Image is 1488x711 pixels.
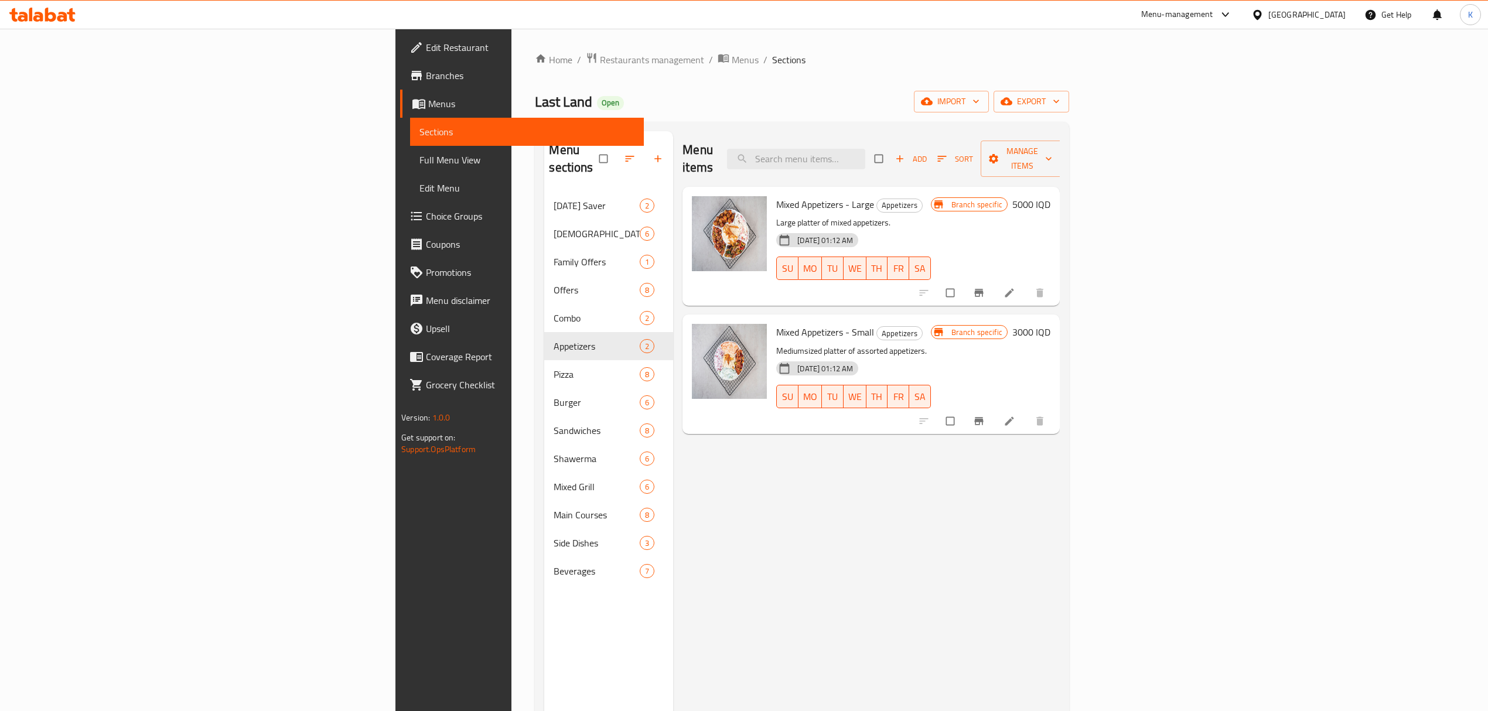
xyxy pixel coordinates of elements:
[947,199,1007,210] span: Branch specific
[554,367,640,381] div: Pizza
[914,260,926,277] span: SA
[776,385,798,408] button: SU
[640,285,654,296] span: 8
[1141,8,1213,22] div: Menu-management
[410,174,644,202] a: Edit Menu
[848,388,862,405] span: WE
[640,313,654,324] span: 2
[554,199,640,213] div: Ramadan Saver
[554,564,640,578] div: Beverages
[1468,8,1473,21] span: K
[640,311,654,325] div: items
[400,286,644,315] a: Menu disclaimer
[640,452,654,466] div: items
[426,265,634,279] span: Promotions
[410,118,644,146] a: Sections
[923,94,980,109] span: import
[544,416,673,445] div: Sandwiches8
[544,332,673,360] div: Appetizers2
[401,410,430,425] span: Version:
[718,52,759,67] a: Menus
[793,235,858,246] span: [DATE] 01:12 AM
[876,199,923,213] div: Appetizers
[600,53,704,67] span: Restaurants management
[892,150,930,168] span: Add item
[544,445,673,473] div: Shawerma6
[554,536,640,550] span: Side Dishes
[803,388,817,405] span: MO
[640,510,654,521] span: 8
[827,388,839,405] span: TU
[640,369,654,380] span: 8
[640,199,654,213] div: items
[544,220,673,248] div: [DEMOGRAPHIC_DATA] Offers6
[640,423,654,437] div: items
[400,315,644,343] a: Upsell
[640,538,654,549] span: 3
[798,257,822,280] button: MO
[426,293,634,307] span: Menu disclaimer
[554,423,640,437] span: Sandwiches
[1012,324,1050,340] h6: 3000 IQD
[640,536,654,550] div: items
[554,255,640,269] span: Family Offers
[981,141,1064,177] button: Manage items
[419,125,634,139] span: Sections
[419,181,634,195] span: Edit Menu
[937,152,973,166] span: Sort
[990,144,1054,173] span: Manage items
[892,150,930,168] button: Add
[544,360,673,388] div: Pizza8
[895,152,927,166] span: Add
[400,258,644,286] a: Promotions
[554,227,640,241] div: Iftar Offers
[892,260,905,277] span: FR
[1004,415,1018,427] a: Edit menu item
[892,388,905,405] span: FR
[544,557,673,585] div: Beverages7
[966,280,994,306] button: Branch-specific-item
[822,385,844,408] button: TU
[640,425,654,436] span: 8
[400,230,644,258] a: Coupons
[640,283,654,297] div: items
[617,146,645,172] span: Sort sections
[554,480,640,494] div: Mixed Grill
[400,371,644,399] a: Grocery Checklist
[640,453,654,464] span: 6
[640,339,654,353] div: items
[554,452,640,466] div: Shawerma
[939,282,964,304] span: Select to update
[763,53,767,67] li: /
[640,200,654,211] span: 2
[554,227,640,241] span: [DEMOGRAPHIC_DATA] Offers
[544,276,673,304] div: Offers8
[1268,8,1346,21] div: [GEOGRAPHIC_DATA]
[776,344,930,358] p: Mediumsized platter of assorted appetizers.
[554,283,640,297] div: Offers
[781,388,794,405] span: SU
[776,257,798,280] button: SU
[871,388,883,405] span: TH
[934,150,976,168] button: Sort
[888,385,909,408] button: FR
[844,385,866,408] button: WE
[692,196,767,271] img: Mixed Appetizers - Large
[844,257,866,280] button: WE
[776,196,874,213] span: Mixed Appetizers - Large
[727,149,865,169] input: search
[554,508,640,522] span: Main Courses
[848,260,862,277] span: WE
[400,33,644,61] a: Edit Restaurant
[640,564,654,578] div: items
[877,327,922,340] span: Appetizers
[426,69,634,83] span: Branches
[876,326,923,340] div: Appetizers
[1004,287,1018,299] a: Edit menu item
[1012,196,1050,213] h6: 5000 IQD
[544,501,673,529] div: Main Courses8
[827,260,839,277] span: TU
[544,388,673,416] div: Burger6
